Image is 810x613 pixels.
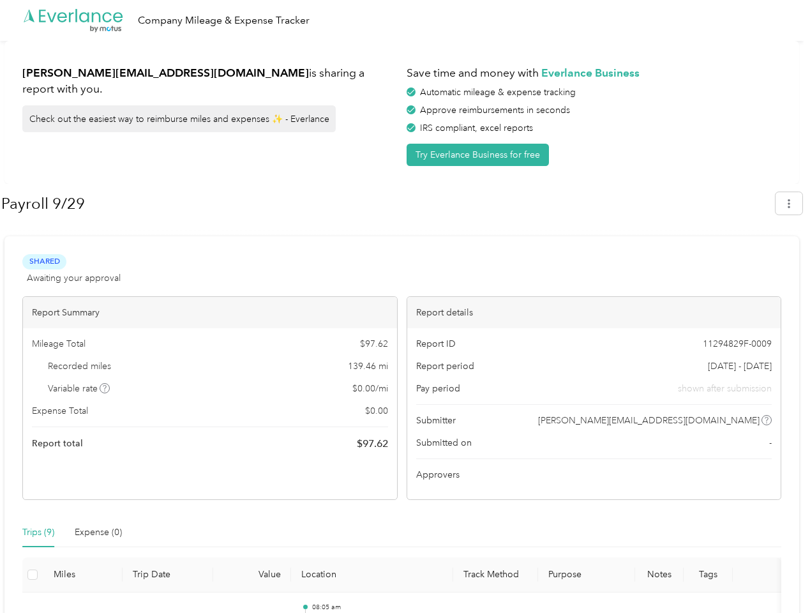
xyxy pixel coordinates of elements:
[407,297,781,328] div: Report details
[416,436,472,450] span: Submitted on
[213,557,291,593] th: Value
[407,144,549,166] button: Try Everlance Business for free
[357,436,388,451] span: $ 97.62
[22,66,309,79] strong: [PERSON_NAME][EMAIL_ADDRESS][DOMAIN_NAME]
[32,437,83,450] span: Report total
[32,337,86,351] span: Mileage Total
[538,557,636,593] th: Purpose
[348,359,388,373] span: 139.46 mi
[416,414,456,427] span: Submitter
[678,382,772,395] span: shown after submission
[75,526,122,540] div: Expense (0)
[407,65,782,81] h1: Save time and money with
[22,526,54,540] div: Trips (9)
[365,404,388,418] span: $ 0.00
[43,557,123,593] th: Miles
[416,468,460,481] span: Approvers
[420,123,533,133] span: IRS compliant, excel reports
[48,382,110,395] span: Variable rate
[32,404,88,418] span: Expense Total
[416,359,474,373] span: Report period
[684,557,732,593] th: Tags
[48,359,111,373] span: Recorded miles
[22,65,398,96] h1: is sharing a report with you.
[635,557,684,593] th: Notes
[538,414,760,427] span: [PERSON_NAME][EMAIL_ADDRESS][DOMAIN_NAME]
[291,557,453,593] th: Location
[416,337,456,351] span: Report ID
[420,87,576,98] span: Automatic mileage & expense tracking
[541,66,640,79] strong: Everlance Business
[708,359,772,373] span: [DATE] - [DATE]
[23,297,397,328] div: Report Summary
[453,557,537,593] th: Track Method
[352,382,388,395] span: $ 0.00 / mi
[22,105,336,132] div: Check out the easiest way to reimburse miles and expenses ✨ - Everlance
[416,382,460,395] span: Pay period
[27,271,121,285] span: Awaiting your approval
[769,436,772,450] span: -
[138,13,310,29] div: Company Mileage & Expense Tracker
[360,337,388,351] span: $ 97.62
[312,603,444,612] p: 08:05 am
[703,337,772,351] span: 11294829F-0009
[420,105,570,116] span: Approve reimbursements in seconds
[22,254,66,269] span: Shared
[123,557,213,593] th: Trip Date
[1,188,767,219] h1: Payroll 9/29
